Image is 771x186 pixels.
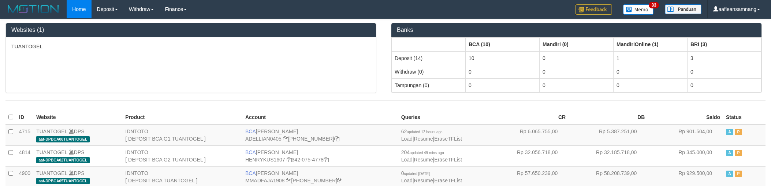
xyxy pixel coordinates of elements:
span: 0 [401,170,430,176]
span: BCA [245,170,256,176]
th: Group: activate to sort column ascending [540,37,614,51]
th: Group: activate to sort column ascending [614,37,688,51]
td: Rp 5.387.251,00 [569,124,648,146]
a: TUANTOGEL [36,170,67,176]
img: panduan.png [665,4,701,14]
a: EraseTFList [434,157,462,163]
td: Rp 32.185.718,00 [569,145,648,166]
td: 10 [466,51,540,65]
span: aaf-DPBCA02TUANTOGEL [36,157,89,163]
a: Copy HENRYKUS1607 to clipboard [287,157,292,163]
a: EraseTFList [434,178,462,183]
th: Status [723,110,766,124]
a: Copy MMADFAJA1908 to clipboard [286,178,291,183]
td: 0 [688,78,761,92]
th: Queries [398,110,489,124]
td: DPS [33,124,122,146]
td: [PERSON_NAME] [PHONE_NUMBER] [242,124,398,146]
th: Group: activate to sort column ascending [688,37,761,51]
a: Resume [414,178,433,183]
a: HENRYKUS1607 [245,157,285,163]
th: Saldo [648,110,723,124]
td: 0 [614,78,688,92]
a: Load [401,157,413,163]
th: Group: activate to sort column ascending [392,37,466,51]
a: Load [401,178,413,183]
span: BCA [245,149,256,155]
span: | | [401,129,462,142]
span: 33 [649,2,659,8]
th: Group: activate to sort column ascending [466,37,540,51]
a: Load [401,136,413,142]
a: Copy 4062282031 to clipboard [337,178,342,183]
span: Active [726,171,733,177]
span: 62 [401,129,443,134]
a: Copy 3420754778 to clipboard [324,157,329,163]
span: updated 12 hours ago [407,130,442,134]
td: 3 [688,51,761,65]
a: Resume [414,157,433,163]
td: 0 [540,65,614,78]
img: Feedback.jpg [576,4,612,15]
span: Paused [735,150,742,156]
span: Active [726,129,733,135]
td: 0 [540,78,614,92]
td: IDNTOTO [ DEPOSIT BCA G1 TUANTOGEL ] [122,124,242,146]
span: aaf-DPBCA05TUANTOGEL [36,178,89,184]
span: | | [401,170,462,183]
th: Product [122,110,242,124]
td: Deposit (14) [392,51,466,65]
a: ADELLIAN0405 [245,136,282,142]
a: Copy ADELLIAN0405 to clipboard [283,136,288,142]
span: updated 49 mins ago [410,151,444,155]
td: 0 [466,65,540,78]
td: 1 [614,51,688,65]
a: TUANTOGEL [36,129,67,134]
a: EraseTFList [434,136,462,142]
td: 4814 [16,145,33,166]
th: DB [569,110,648,124]
span: 204 [401,149,444,155]
td: 4715 [16,124,33,146]
th: Website [33,110,122,124]
td: Rp 345.000,00 [648,145,723,166]
th: CR [489,110,569,124]
td: 0 [688,65,761,78]
a: TUANTOGEL [36,149,67,155]
span: | | [401,149,462,163]
td: DPS [33,145,122,166]
td: Rp 901.504,00 [648,124,723,146]
td: [PERSON_NAME] 342-075-4778 [242,145,398,166]
td: Withdraw (0) [392,65,466,78]
td: 0 [466,78,540,92]
a: Copy 5655032115 to clipboard [334,136,339,142]
p: TUANTOGEL [11,43,370,50]
td: Rp 32.056.718,00 [489,145,569,166]
span: Active [726,150,733,156]
th: ID [16,110,33,124]
a: Resume [414,136,433,142]
td: IDNTOTO [ DEPOSIT BCA G2 TUANTOGEL ] [122,145,242,166]
td: Rp 6.065.755,00 [489,124,569,146]
h3: Banks [397,27,756,33]
h3: Websites (1) [11,27,370,33]
span: BCA [245,129,256,134]
span: updated [DATE] [404,172,430,176]
td: 0 [540,51,614,65]
td: 0 [614,65,688,78]
a: MMADFAJA1908 [245,178,284,183]
td: Tampungan (0) [392,78,466,92]
span: Paused [735,129,742,135]
img: MOTION_logo.png [5,4,61,15]
th: Account [242,110,398,124]
span: aaf-DPBCA08TUANTOGEL [36,136,89,142]
img: Button%20Memo.svg [623,4,654,15]
span: Paused [735,171,742,177]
